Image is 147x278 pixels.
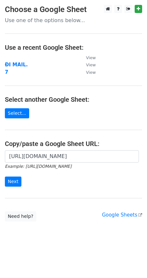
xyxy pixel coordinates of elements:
h4: Use a recent Google Sheet: [5,44,142,51]
h4: Copy/paste a Google Sheet URL: [5,140,142,148]
a: View [80,69,96,75]
input: Paste your Google Sheet URL here [5,150,139,163]
input: Next [5,177,21,187]
a: Select... [5,108,29,118]
h3: Choose a Google Sheet [5,5,142,14]
iframe: Chat Widget [115,247,147,278]
a: ĐI MAIL. [5,62,28,68]
a: 7 [5,69,8,75]
small: View [86,70,96,75]
a: Need help? [5,211,36,221]
small: View [86,62,96,67]
p: Use one of the options below... [5,17,142,24]
h4: Select another Google Sheet: [5,96,142,103]
small: View [86,55,96,60]
a: View [80,55,96,60]
a: View [80,62,96,68]
a: Google Sheets [102,212,142,218]
small: Example: [URL][DOMAIN_NAME] [5,164,71,169]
